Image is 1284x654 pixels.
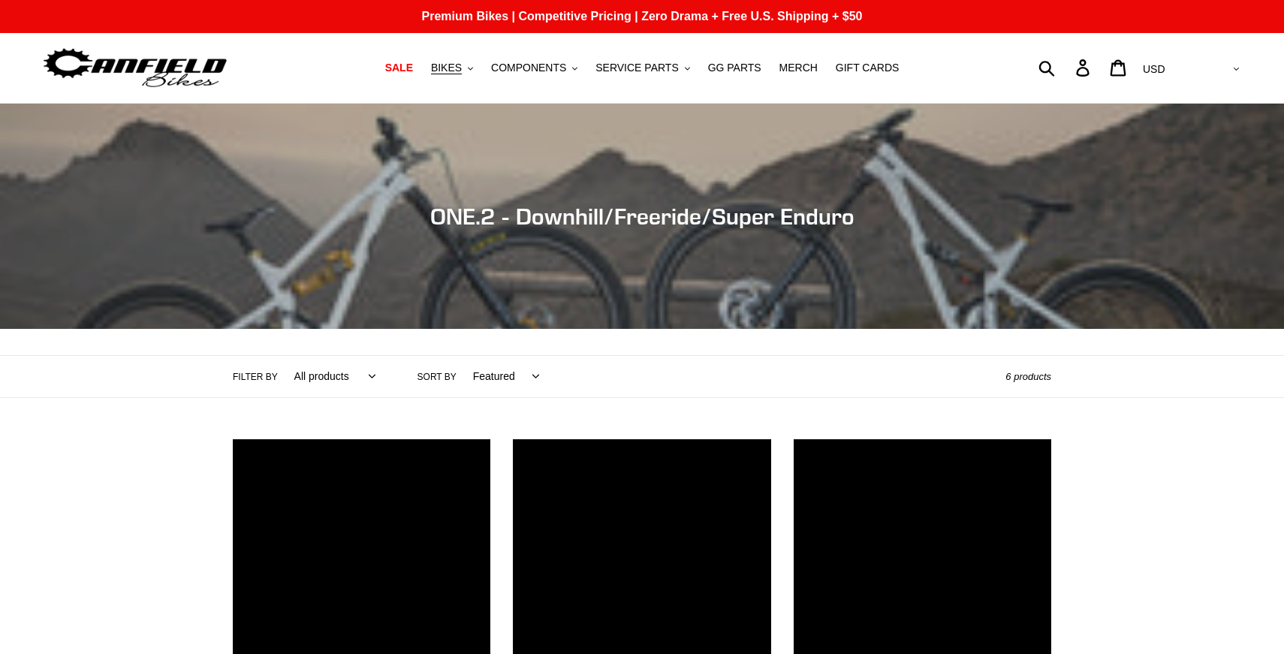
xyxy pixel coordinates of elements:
label: Sort by [417,370,457,384]
img: Canfield Bikes [41,44,229,92]
button: COMPONENTS [484,58,585,78]
span: SERVICE PARTS [595,62,678,74]
span: ONE.2 - Downhill/Freeride/Super Enduro [430,203,854,230]
button: BIKES [423,58,481,78]
span: SALE [385,62,413,74]
label: Filter by [233,370,278,384]
span: COMPONENTS [491,62,566,74]
a: SALE [378,58,420,78]
a: GG PARTS [701,58,769,78]
span: MERCH [779,62,818,74]
span: GIFT CARDS [836,62,900,74]
span: GG PARTS [708,62,761,74]
input: Search [1047,51,1085,84]
a: MERCH [772,58,825,78]
a: GIFT CARDS [828,58,907,78]
span: 6 products [1005,371,1051,382]
button: SERVICE PARTS [588,58,697,78]
span: BIKES [431,62,462,74]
